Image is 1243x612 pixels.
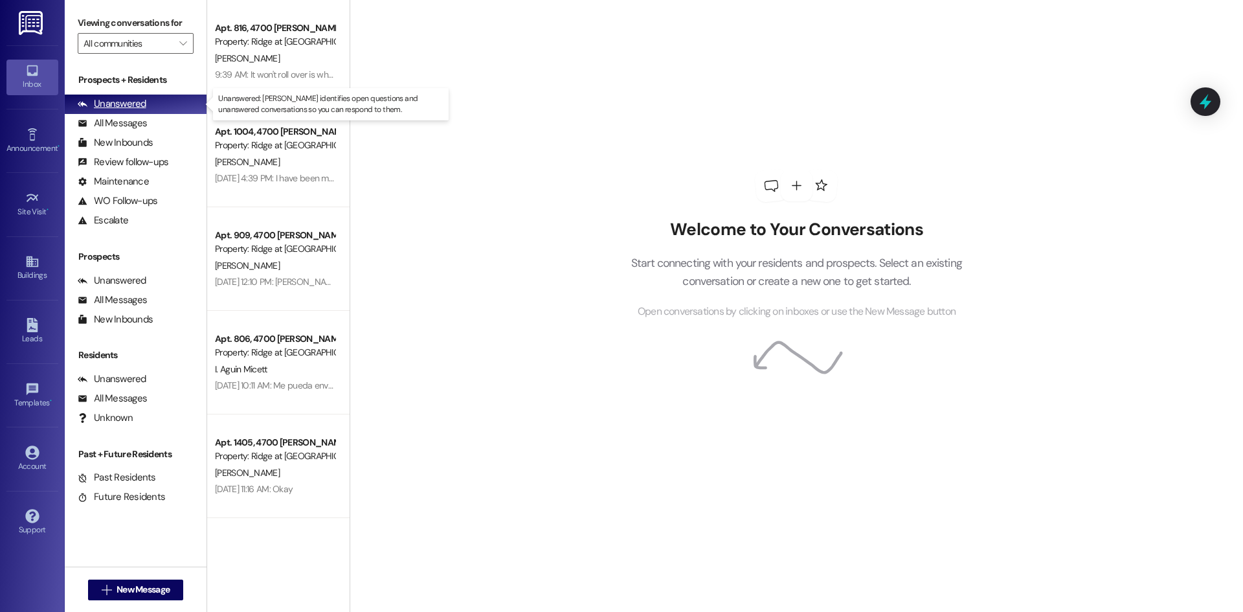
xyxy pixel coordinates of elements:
[78,13,194,33] label: Viewing conversations for
[78,175,149,188] div: Maintenance
[215,260,280,271] span: [PERSON_NAME]
[78,411,133,425] div: Unknown
[47,205,49,214] span: •
[65,250,207,264] div: Prospects
[65,348,207,362] div: Residents
[78,155,168,169] div: Review follow-ups
[6,442,58,477] a: Account
[179,38,186,49] i: 
[215,139,335,152] div: Property: Ridge at [GEOGRAPHIC_DATA] (4506)
[611,220,981,240] h2: Welcome to Your Conversations
[611,254,981,291] p: Start connecting with your residents and prospects. Select an existing conversation or create a n...
[215,380,557,391] div: [DATE] 10:11 AM: Me pueda enviar la aplicación desbloqueada para realizar el pago por favor
[78,136,153,150] div: New Inbounds
[6,378,58,413] a: Templates •
[117,583,170,596] span: New Message
[6,187,58,222] a: Site Visit •
[6,314,58,349] a: Leads
[78,372,146,386] div: Unanswered
[6,505,58,540] a: Support
[215,156,280,168] span: [PERSON_NAME]
[215,467,280,479] span: [PERSON_NAME]
[78,214,128,227] div: Escalate
[215,346,335,359] div: Property: Ridge at [GEOGRAPHIC_DATA] (4506)
[215,436,335,449] div: Apt. 1405, 4700 [PERSON_NAME] 14
[215,242,335,256] div: Property: Ridge at [GEOGRAPHIC_DATA] (4506)
[215,229,335,242] div: Apt. 909, 4700 [PERSON_NAME] 9
[78,117,147,130] div: All Messages
[78,392,147,405] div: All Messages
[78,97,146,111] div: Unanswered
[638,304,956,320] span: Open conversations by clicking on inboxes or use the New Message button
[215,69,519,80] div: 9:39 AM: It won't roll over is what I'm telling you balanced should be at 0 by the 1st
[88,580,184,600] button: New Message
[78,490,165,504] div: Future Residents
[215,125,335,139] div: Apt. 1004, 4700 [PERSON_NAME] 10
[78,274,146,288] div: Unanswered
[50,396,52,405] span: •
[78,471,156,484] div: Past Residents
[65,448,207,461] div: Past + Future Residents
[84,33,173,54] input: All communities
[215,483,293,495] div: [DATE] 11:16 AM: Okay
[65,73,207,87] div: Prospects + Residents
[215,332,335,346] div: Apt. 806, 4700 [PERSON_NAME] 8
[215,52,280,64] span: [PERSON_NAME]
[215,363,267,375] span: I. Aguin Micett
[78,293,147,307] div: All Messages
[6,251,58,286] a: Buildings
[102,585,111,595] i: 
[78,313,153,326] div: New Inbounds
[218,93,443,115] p: Unanswered: [PERSON_NAME] identifies open questions and unanswered conversations so you can respo...
[215,35,335,49] div: Property: Ridge at [GEOGRAPHIC_DATA] (4506)
[19,11,45,35] img: ResiDesk Logo
[6,60,58,95] a: Inbox
[215,21,335,35] div: Apt. 816, 4700 [PERSON_NAME] 8
[215,449,335,463] div: Property: Ridge at [GEOGRAPHIC_DATA] (4506)
[58,142,60,151] span: •
[215,276,702,288] div: [DATE] 12:10 PM: [PERSON_NAME] this is [PERSON_NAME] at the ridge in unit #909 is it to late to r...
[78,194,157,208] div: WO Follow-ups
